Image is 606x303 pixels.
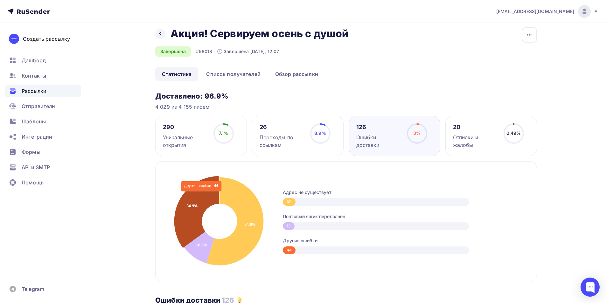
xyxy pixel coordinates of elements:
[22,87,46,95] span: Рассылки
[453,134,498,149] div: Отписки и жалобы
[5,115,81,128] a: Шаблоны
[5,100,81,113] a: Отправители
[260,123,304,131] div: 26
[314,130,326,136] span: 8.9%
[155,46,191,57] div: Завершена
[496,8,574,15] span: [EMAIL_ADDRESS][DOMAIN_NAME]
[22,179,44,186] span: Помощь
[413,130,421,136] span: 3%
[506,130,521,136] span: 0.49%
[283,222,295,230] div: 13
[155,92,537,100] h3: Доставлено: 96.9%
[155,67,198,81] a: Статистика
[22,118,46,125] span: Шаблоны
[5,146,81,158] a: Формы
[22,72,46,79] span: Контакты
[5,85,81,97] a: Рассылки
[356,134,401,149] div: Ошибки доставки
[23,35,70,43] div: Создать рассылку
[217,48,279,55] div: Завершена [DATE], 12:07
[283,246,296,254] div: 44
[199,67,267,81] a: Список получателей
[453,123,498,131] div: 20
[22,133,52,141] span: Интеграции
[5,69,81,82] a: Контакты
[496,5,598,18] a: [EMAIL_ADDRESS][DOMAIN_NAME]
[283,198,296,206] div: 69
[268,67,325,81] a: Обзор рассылки
[171,27,348,40] h2: Акция! Сервируем осень с душой
[163,123,208,131] div: 290
[22,285,44,293] span: Telegram
[219,130,228,136] span: 7.1%
[283,213,524,220] div: Почтовый ящик переполнен
[155,103,537,111] div: 4 029 из 4 155 писем
[22,57,46,64] span: Дашборд
[356,123,401,131] div: 126
[163,134,208,149] div: Уникальные открытия
[5,54,81,67] a: Дашборд
[22,102,55,110] span: Отправители
[196,48,212,55] div: #58018
[22,163,50,171] span: API и SMTP
[283,189,524,196] div: Адрес не существует
[22,148,40,156] span: Формы
[283,238,524,244] div: Другие ошибки
[260,134,304,149] div: Переходы по ссылкам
